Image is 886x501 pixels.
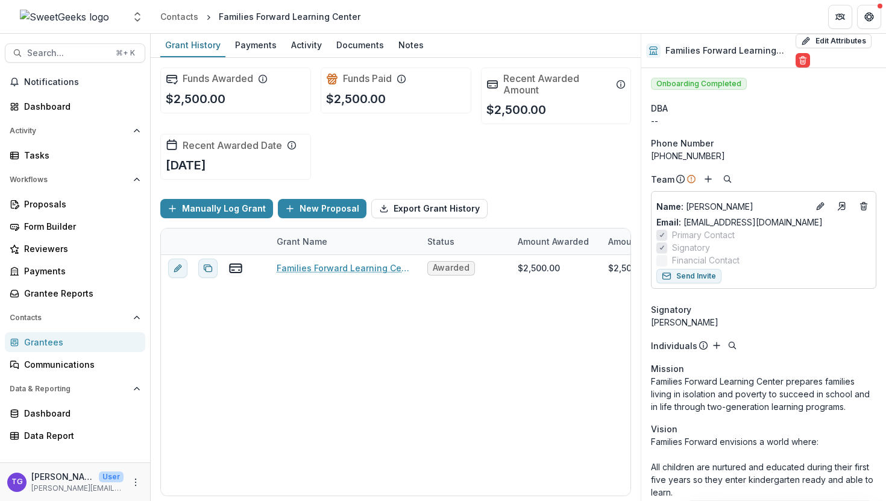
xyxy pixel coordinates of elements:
[24,220,136,233] div: Form Builder
[486,101,546,119] p: $2,500.00
[99,471,124,482] p: User
[10,314,128,322] span: Contacts
[651,102,668,115] span: DBA
[278,199,366,218] button: New Proposal
[5,96,145,116] a: Dashboard
[656,216,823,228] a: Email: [EMAIL_ADDRESS][DOMAIN_NAME]
[183,140,282,151] h2: Recent Awarded Date
[709,338,724,353] button: Add
[228,261,243,276] button: view-payments
[720,172,735,186] button: Search
[5,170,145,189] button: Open Workflows
[166,90,225,108] p: $2,500.00
[651,375,876,413] p: Families Forward Learning Center prepares families living in isolation and poverty to succeed in ...
[10,385,128,393] span: Data & Reporting
[24,198,136,210] div: Proposals
[651,78,747,90] span: Onboarding Completed
[230,36,281,54] div: Payments
[160,10,198,23] div: Contacts
[701,172,715,186] button: Add
[10,175,128,184] span: Workflows
[371,199,488,218] button: Export Grant History
[5,261,145,281] a: Payments
[5,43,145,63] button: Search...
[160,34,225,57] a: Grant History
[160,199,273,218] button: Manually Log Grant
[24,149,136,162] div: Tasks
[656,217,681,227] span: Email:
[230,34,281,57] a: Payments
[651,173,674,186] p: Team
[24,407,136,420] div: Dashboard
[269,228,420,254] div: Grant Name
[5,354,145,374] a: Communications
[129,5,146,29] button: Open entity switcher
[5,145,145,165] a: Tasks
[286,34,327,57] a: Activity
[656,200,808,213] p: [PERSON_NAME]
[813,199,828,213] button: Edit
[828,5,852,29] button: Partners
[651,423,677,435] span: Vision
[511,228,601,254] div: Amount Awarded
[796,34,872,48] button: Edit Attributes
[651,115,876,127] div: --
[24,77,140,87] span: Notifications
[420,228,511,254] div: Status
[672,228,735,241] span: Primary Contact
[5,194,145,214] a: Proposals
[856,199,871,213] button: Deletes
[601,228,691,254] div: Amount Paid
[24,242,136,255] div: Reviewers
[672,254,740,266] span: Financial Contact
[168,259,187,278] button: edit
[160,36,225,54] div: Grant History
[518,262,560,274] div: $2,500.00
[269,235,335,248] div: Grant Name
[5,426,145,446] a: Data Report
[420,235,462,248] div: Status
[5,283,145,303] a: Grantee Reports
[5,403,145,423] a: Dashboard
[24,100,136,113] div: Dashboard
[5,239,145,259] a: Reviewers
[113,46,137,60] div: ⌘ + K
[5,121,145,140] button: Open Activity
[326,90,386,108] p: $2,500.00
[511,235,596,248] div: Amount Awarded
[651,339,697,352] p: Individuals
[651,137,714,150] span: Phone Number
[20,10,109,24] img: SweetGeeks logo
[651,303,691,316] span: Signatory
[11,478,23,486] div: Theresa Gartland
[166,156,206,174] p: [DATE]
[796,53,810,68] button: Delete
[5,332,145,352] a: Grantees
[277,262,413,274] a: Families Forward Learning Center
[31,483,124,494] p: [PERSON_NAME][EMAIL_ADDRESS][DOMAIN_NAME]
[128,475,143,490] button: More
[5,216,145,236] a: Form Builder
[5,379,145,399] button: Open Data & Reporting
[156,8,365,25] nav: breadcrumb
[725,338,740,353] button: Search
[651,150,876,162] div: [PHONE_NUMBER]
[27,48,108,58] span: Search...
[24,287,136,300] div: Grantee Reports
[656,201,683,212] span: Name :
[656,200,808,213] a: Name: [PERSON_NAME]
[394,34,429,57] a: Notes
[656,269,721,283] button: Send Invite
[286,36,327,54] div: Activity
[31,470,94,483] p: [PERSON_NAME]
[24,336,136,348] div: Grantees
[651,316,876,329] div: [PERSON_NAME]
[608,262,650,274] div: $2,500.00
[331,36,389,54] div: Documents
[503,73,612,96] h2: Recent Awarded Amount
[24,358,136,371] div: Communications
[24,265,136,277] div: Payments
[10,127,128,135] span: Activity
